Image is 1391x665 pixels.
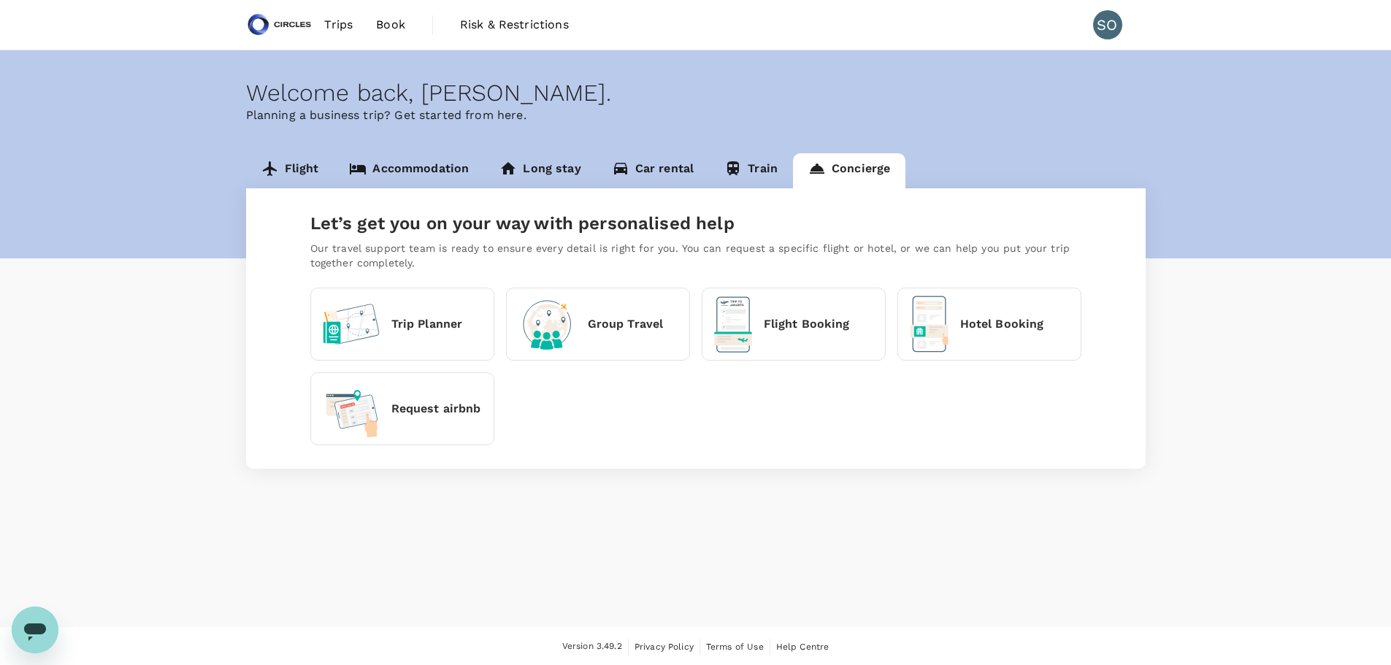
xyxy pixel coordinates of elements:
[597,153,710,188] a: Car rental
[246,80,1146,107] div: Welcome back , [PERSON_NAME] .
[391,400,481,418] p: Request airbnb
[246,9,313,41] img: Circles
[376,16,405,34] span: Book
[776,642,829,652] span: Help Centre
[706,639,764,655] a: Terms of Use
[246,107,1146,124] p: Planning a business trip? Get started from here.
[246,153,334,188] a: Flight
[334,153,484,188] a: Accommodation
[706,642,764,652] span: Terms of Use
[310,241,1081,270] p: Our travel support team is ready to ensure every detail is right for you. You can request a speci...
[635,642,694,652] span: Privacy Policy
[588,315,664,333] p: Group Travel
[764,315,850,333] p: Flight Booking
[324,16,353,34] span: Trips
[12,607,58,653] iframe: Button to launch messaging window
[776,639,829,655] a: Help Centre
[310,212,1081,235] h5: Let’s get you on your way with personalised help
[484,153,596,188] a: Long stay
[562,639,622,654] span: Version 3.49.2
[793,153,905,188] a: Concierge
[709,153,793,188] a: Train
[1093,10,1122,39] div: SO
[960,315,1044,333] p: Hotel Booking
[391,315,463,333] p: Trip Planner
[460,16,569,34] span: Risk & Restrictions
[635,639,694,655] a: Privacy Policy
